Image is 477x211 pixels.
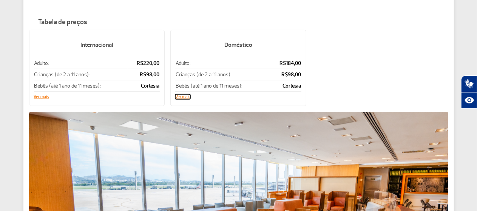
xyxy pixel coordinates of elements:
p: R$98,00 [128,71,160,78]
h5: Internacional [34,35,160,55]
button: Ver mais [34,95,49,99]
h4: Tabela de preços [29,18,448,26]
div: Plugin de acessibilidade da Hand Talk. [461,75,477,109]
p: R$184,00 [271,60,301,67]
p: Adulto: [176,60,270,67]
p: Bebês (até 1 ano de 11 meses): [34,82,127,89]
p: R$98,00 [271,71,301,78]
p: R$220,00 [128,60,160,67]
p: Crianças (de 2 a 11 anos): [34,71,127,78]
h5: Doméstico [175,35,301,55]
p: Cortesia [271,82,301,89]
p: Cortesia [128,82,160,89]
button: Ver mais [175,95,190,99]
button: Abrir recursos assistivos. [461,92,477,109]
p: Bebês (até 1 ano de 11 meses): [176,82,270,89]
p: Adulto: [34,60,127,67]
p: Crianças (de 2 a 11 anos): [176,71,270,78]
button: Abrir tradutor de língua de sinais. [461,75,477,92]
